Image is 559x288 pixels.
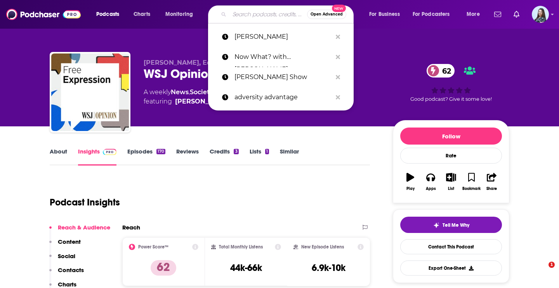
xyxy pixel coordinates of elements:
button: Play [400,168,420,196]
span: 62 [434,64,455,78]
h3: 44k-66k [230,262,262,274]
button: Contacts [49,266,84,281]
a: Show notifications dropdown [491,8,504,21]
div: List [448,186,454,191]
a: adversity advantage [208,87,354,107]
button: List [441,168,461,196]
span: 1 [549,262,555,268]
button: Bookmark [461,168,481,196]
div: 170 [156,149,165,154]
button: Export One-Sheet [400,260,502,276]
h1: Podcast Insights [50,197,120,208]
span: More [467,9,480,20]
span: featuring [144,97,274,106]
button: open menu [91,8,129,21]
button: open menu [364,8,410,21]
span: Tell Me Why [443,222,469,228]
div: 1 [265,149,269,154]
span: New [332,5,346,12]
span: [PERSON_NAME], Editor at Large, The Wall Street Journal [144,59,332,66]
div: Share [486,186,497,191]
p: adversity advantage [234,87,332,107]
div: 3 [234,149,238,154]
a: Society [190,88,213,96]
button: Content [49,238,81,252]
p: Reach & Audience [58,224,110,231]
p: Contacts [58,266,84,274]
button: Follow [400,128,502,145]
h2: New Episode Listens [301,244,344,250]
a: InsightsPodchaser Pro [78,148,116,166]
div: Search podcasts, credits, & more... [215,5,361,23]
span: For Podcasters [413,9,450,20]
span: Monitoring [165,9,193,20]
p: Bob Murphy Show [234,67,332,87]
span: Open Advanced [311,12,343,16]
button: Reach & Audience [49,224,110,238]
a: Gerry Baker [175,97,231,106]
a: Show notifications dropdown [510,8,523,21]
p: Content [58,238,81,245]
a: News [171,88,189,96]
img: Podchaser - Follow, Share and Rate Podcasts [6,7,81,22]
button: Share [482,168,502,196]
div: Play [406,186,415,191]
a: [PERSON_NAME] Show [208,67,354,87]
a: Lists1 [250,148,269,166]
div: Apps [426,186,436,191]
a: [PERSON_NAME] [208,27,354,47]
div: Rate [400,148,502,164]
span: Charts [134,9,150,20]
button: open menu [461,8,490,21]
span: For Business [369,9,400,20]
a: About [50,148,67,166]
h2: Power Score™ [138,244,168,250]
p: Social [58,252,75,260]
a: Reviews [176,148,199,166]
img: Podchaser Pro [103,149,116,155]
input: Search podcasts, credits, & more... [229,8,307,21]
img: WSJ Opinion: Free Expression [51,53,129,131]
a: Episodes170 [127,148,165,166]
button: open menu [160,8,203,21]
p: Now What? with Carole Zimmer. [234,47,332,67]
h3: 6.9k-10k [312,262,345,274]
div: 62Good podcast? Give it some love! [393,59,509,107]
button: tell me why sparkleTell Me Why [400,217,502,233]
span: Logged in as brookefortierpr [532,6,549,23]
a: Similar [280,148,299,166]
a: 62 [427,64,455,78]
p: Charts [58,281,76,288]
button: Open AdvancedNew [307,10,346,19]
div: Bookmark [462,186,481,191]
p: gerry baker [234,27,332,47]
h2: Reach [122,224,140,231]
a: Contact This Podcast [400,239,502,254]
p: 62 [151,260,176,276]
div: A weekly podcast [144,88,274,106]
span: Good podcast? Give it some love! [410,96,492,102]
a: Credits3 [210,148,238,166]
button: open menu [408,8,461,21]
a: Now What? with [PERSON_NAME]. [208,47,354,67]
a: Charts [128,8,155,21]
img: tell me why sparkle [433,222,439,228]
button: Show profile menu [532,6,549,23]
span: , [189,88,190,96]
iframe: Intercom live chat [533,262,551,280]
h2: Total Monthly Listens [219,244,263,250]
button: Apps [420,168,441,196]
button: Social [49,252,75,267]
span: Podcasts [96,9,119,20]
img: User Profile [532,6,549,23]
